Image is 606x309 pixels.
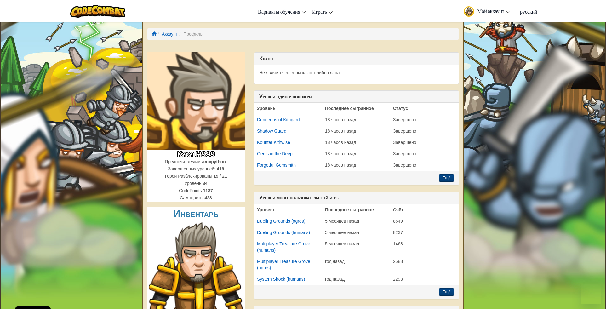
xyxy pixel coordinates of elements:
td: 8237 [391,227,459,238]
a: Аккаунт [162,31,178,37]
span: Самоцветы [180,195,204,200]
a: Варианты обучения [255,3,309,20]
p: Не является членом какого-либо клана. [259,70,454,76]
td: 18 часов назад [323,159,391,171]
strong: 428 [205,195,212,200]
a: Dueling Grounds (humans) [257,230,310,235]
span: русский [520,8,537,15]
a: Gems in the Deep [257,151,293,156]
td: 8649 [391,215,459,227]
h3: Кланы [259,56,454,61]
li: Профиль [178,31,202,37]
td: Завершено [391,137,459,148]
th: Статус [391,103,459,114]
strong: 19 / 21 [214,174,227,179]
td: Завершено [391,125,459,137]
td: 2293 [391,273,459,285]
a: Shadow Guard [257,129,286,134]
a: Multiplayer Treasure Grove (ogres) [257,259,310,270]
td: год назад [323,256,391,273]
td: 18 часов назад [323,148,391,159]
td: 1468 [391,238,459,256]
td: 5 месяцев назад [323,227,391,238]
th: Последнее сыгранное [323,204,391,215]
iframe: Button to launch messaging window [581,284,601,304]
strong: 418 [217,166,224,171]
a: Мой аккаунт [460,1,513,21]
a: русский [517,3,540,20]
th: Счёт [391,204,459,215]
span: Варианты обучения [258,8,300,15]
span: . [226,159,227,164]
h3: Уровни многопользовательской игры [259,195,454,201]
strong: 1187 [203,188,213,193]
a: Kounter Kithwise [257,140,290,145]
a: Forgetful Gemsmith [257,163,296,168]
a: Dueling Grounds (ogres) [257,219,305,224]
span: Завершенных уровней: [168,166,217,171]
button: Ещё [439,288,454,296]
td: 18 часов назад [323,114,391,125]
th: Уровень [254,204,323,215]
td: 2588 [391,256,459,273]
span: Герои Разблокированы [165,174,213,179]
td: 18 часов назад [323,137,391,148]
h2: Инвентарь [147,207,245,221]
img: CodeCombat logo [70,5,125,18]
span: CodePoints [179,188,203,193]
a: System Shock (humans) [257,277,305,282]
a: Multiplayer Treasure Grove (humans) [257,241,310,253]
h3: Уровни одиночной игры [259,94,454,100]
a: Dungeons of Kithgard [257,117,300,122]
td: 5 месяцев назад [323,215,391,227]
td: Завершено [391,159,459,171]
td: 5 месяцев назад [323,238,391,256]
button: Ещё [439,174,454,182]
img: avatar [464,6,474,17]
td: год назад [323,273,391,285]
strong: python [211,159,226,164]
td: 18 часов назад [323,125,391,137]
span: Предпочитаемый язык [165,159,211,164]
h3: KyrylH999 [147,150,245,158]
th: Уровень [254,103,323,114]
span: Уровень [184,181,203,186]
span: Играть [312,8,327,15]
td: Завершено [391,114,459,125]
strong: 34 [203,181,208,186]
td: Завершено [391,148,459,159]
a: Играть [309,3,336,20]
span: Мой аккаунт [477,8,510,14]
th: Последнее сыгранное [323,103,391,114]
